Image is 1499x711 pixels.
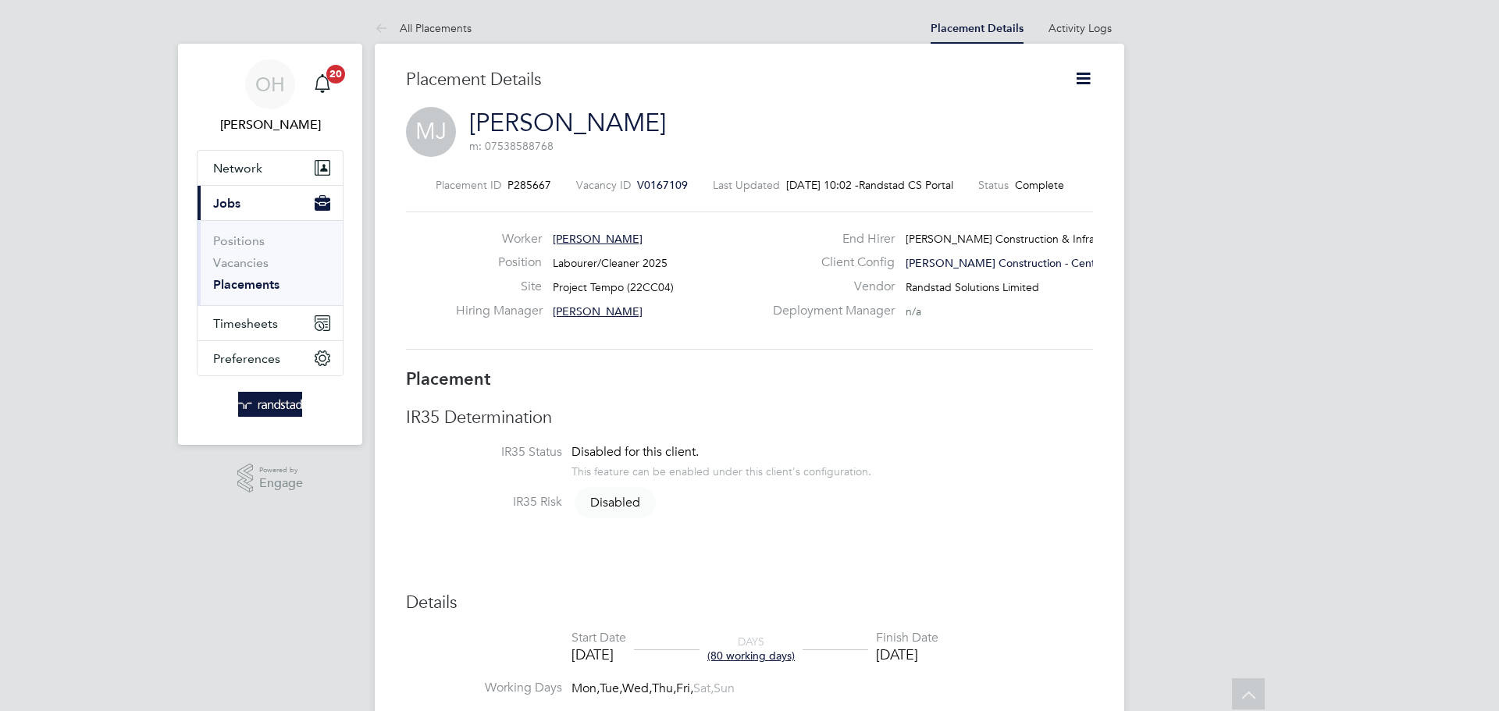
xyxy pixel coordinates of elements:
a: Positions [213,233,265,248]
label: Hiring Manager [456,303,542,319]
span: Sun [714,681,735,696]
label: Vacancy ID [576,178,631,192]
span: Randstad CS Portal [859,178,953,192]
button: Network [198,151,343,185]
a: All Placements [375,21,472,35]
label: Position [456,254,542,271]
h3: Placement Details [406,69,1050,91]
span: Jobs [213,196,240,211]
label: IR35 Status [406,444,562,460]
label: End Hirer [764,231,895,247]
div: Start Date [571,630,626,646]
div: Jobs [198,220,343,305]
a: Powered byEngage [237,464,304,493]
div: [DATE] [571,645,626,663]
span: Powered by [259,464,303,477]
button: Timesheets [198,306,343,340]
span: m: 07538588768 [469,139,554,153]
span: Randstad Solutions Limited [906,280,1039,294]
div: DAYS [700,635,803,663]
span: 20 [326,65,345,84]
span: Network [213,161,262,176]
span: Engage [259,477,303,490]
span: Sat, [693,681,714,696]
span: Wed, [622,681,652,696]
div: [DATE] [876,645,938,663]
a: Activity Logs [1049,21,1112,35]
label: Vendor [764,279,895,295]
span: P285667 [507,178,551,192]
div: This feature can be enabled under this client's configuration. [571,460,871,478]
h3: Details [406,592,1093,614]
span: Thu, [652,681,676,696]
a: Placements [213,277,280,292]
span: OH [255,74,285,94]
a: 20 [307,59,338,109]
span: Labourer/Cleaner 2025 [553,256,668,270]
span: Disabled for this client. [571,444,699,460]
label: Worker [456,231,542,247]
button: Preferences [198,341,343,375]
a: Go to home page [197,392,344,417]
span: V0167109 [637,178,688,192]
span: (80 working days) [707,649,795,663]
h3: IR35 Determination [406,407,1093,429]
span: Disabled [575,487,656,518]
span: MJ [406,107,456,157]
span: [PERSON_NAME] Construction - Central [906,256,1107,270]
span: Fri, [676,681,693,696]
b: Placement [406,368,491,389]
span: Complete [1015,178,1064,192]
a: Placement Details [931,22,1024,35]
label: Working Days [406,680,562,696]
span: Tue, [600,681,622,696]
img: randstad-logo-retina.png [238,392,303,417]
span: Timesheets [213,316,278,331]
label: Placement ID [436,178,501,192]
label: Last Updated [713,178,780,192]
span: Mon, [571,681,600,696]
a: OH[PERSON_NAME] [197,59,344,134]
label: Deployment Manager [764,303,895,319]
nav: Main navigation [178,44,362,445]
label: IR35 Risk [406,494,562,510]
label: Site [456,279,542,295]
span: [PERSON_NAME] [553,304,643,318]
a: [PERSON_NAME] [469,108,666,138]
button: Jobs [198,186,343,220]
label: Client Config [764,254,895,271]
label: Status [978,178,1009,192]
span: Preferences [213,351,280,366]
div: Finish Date [876,630,938,646]
span: n/a [906,304,921,318]
span: [PERSON_NAME] [553,232,643,246]
span: [PERSON_NAME] Construction & Infrast… [906,232,1114,246]
a: Vacancies [213,255,269,270]
span: Oliver Hunka [197,116,344,134]
span: Project Tempo (22CC04) [553,280,674,294]
span: [DATE] 10:02 - [786,178,859,192]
